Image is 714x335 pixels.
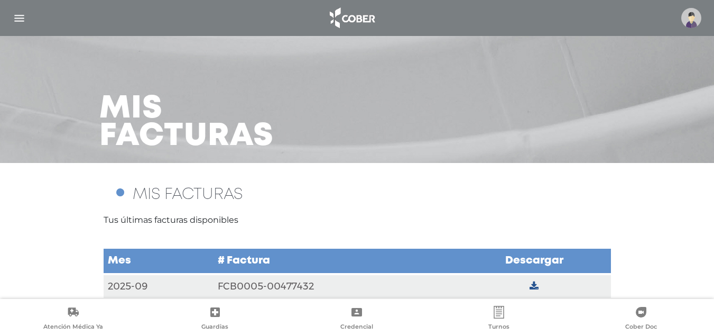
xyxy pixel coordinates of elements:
td: FCB0005-00477432 [214,274,458,298]
td: 2025-07 [104,298,214,322]
img: profile-placeholder.svg [681,8,701,28]
img: Cober_menu-lines-white.svg [13,12,26,25]
span: Atención Médica Ya [43,323,103,332]
td: FCB0005-00469631 [214,298,458,322]
span: Credencial [340,323,373,332]
a: Cober Doc [570,306,712,333]
span: Guardias [201,323,228,332]
a: Credencial [286,306,428,333]
h3: Mis facturas [99,95,274,150]
td: 2025-09 [104,274,214,298]
td: Descargar [458,248,610,274]
span: MIS FACTURAS [133,187,243,202]
span: Turnos [488,323,509,332]
a: Guardias [144,306,286,333]
a: Atención Médica Ya [2,306,144,333]
span: Cober Doc [625,323,657,332]
td: # Factura [214,248,458,274]
td: Mes [104,248,214,274]
a: Turnos [428,306,570,333]
img: logo_cober_home-white.png [324,5,379,31]
p: Tus últimas facturas disponibles [104,214,611,227]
